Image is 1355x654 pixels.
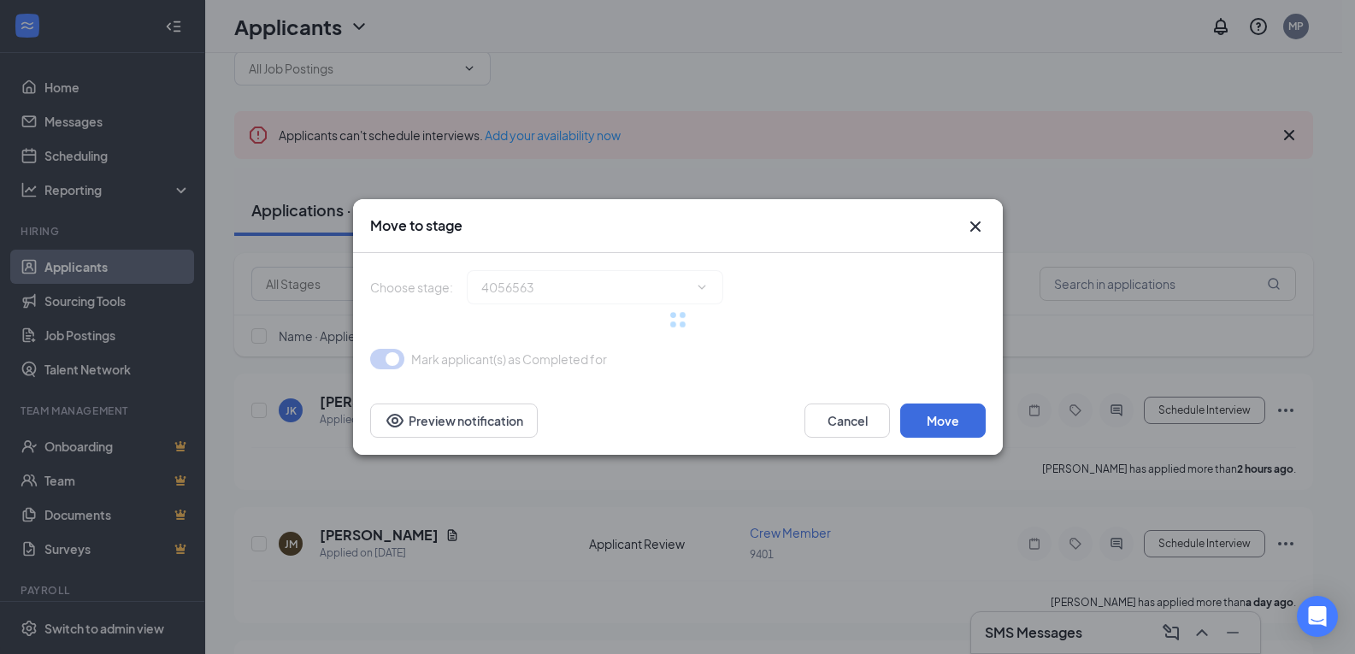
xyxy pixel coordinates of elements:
[370,404,538,438] button: Preview notificationEye
[804,404,890,438] button: Cancel
[965,216,986,237] button: Close
[1297,596,1338,637] div: Open Intercom Messenger
[900,404,986,438] button: Move
[370,216,462,235] h3: Move to stage
[385,410,405,431] svg: Eye
[965,216,986,237] svg: Cross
